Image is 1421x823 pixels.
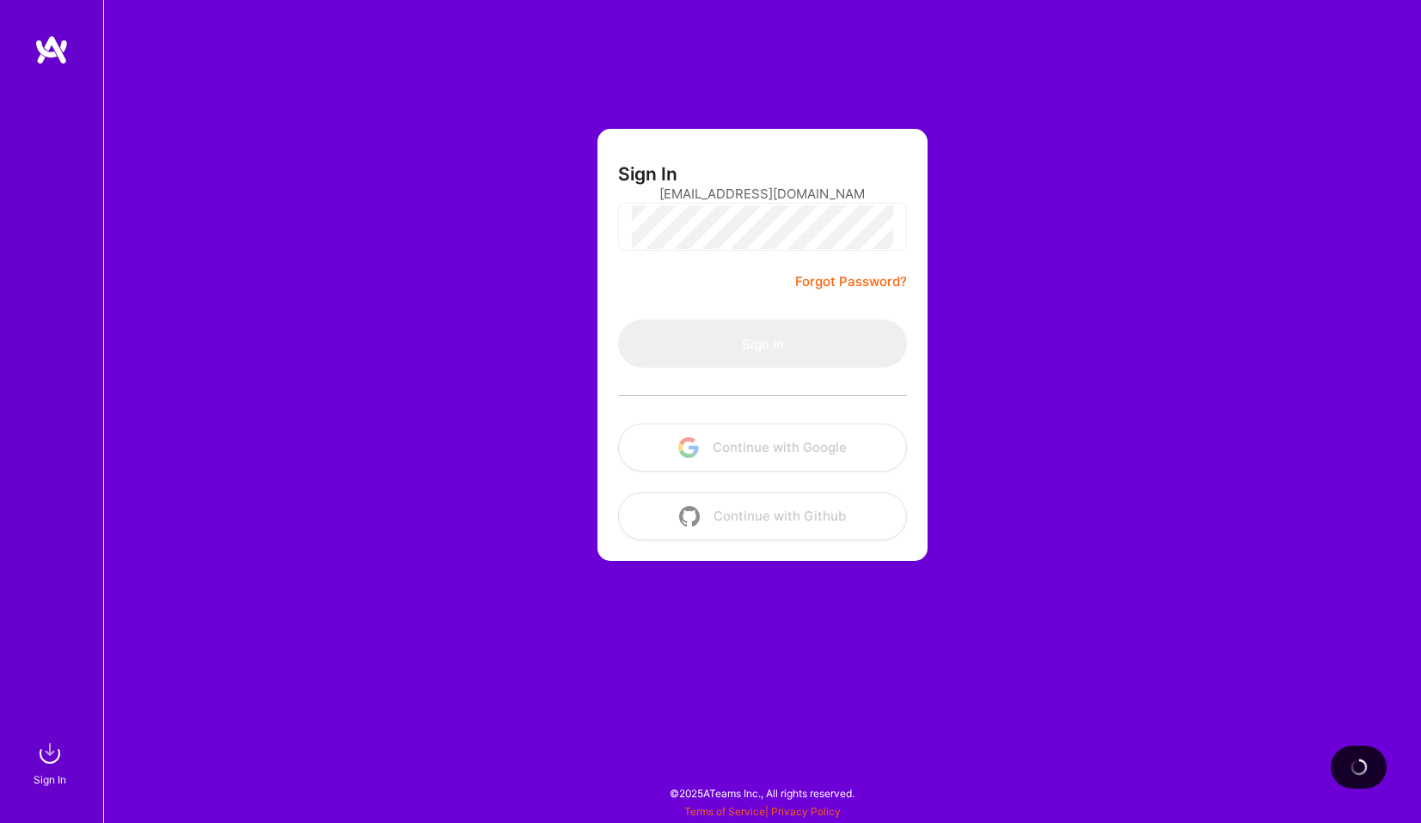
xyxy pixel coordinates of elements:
[678,437,699,458] img: icon
[36,736,67,789] a: sign inSign In
[618,320,907,368] button: Sign In
[771,805,841,818] a: Privacy Policy
[103,771,1421,814] div: © 2025 ATeams Inc., All rights reserved.
[618,492,907,540] button: Continue with Github
[684,805,841,818] span: |
[618,424,907,472] button: Continue with Google
[34,34,69,65] img: logo
[33,736,67,771] img: sign in
[679,506,700,527] img: icon
[795,271,907,292] a: Forgot Password?
[659,172,866,216] input: Email...
[618,163,677,185] h3: Sign In
[1351,759,1368,776] img: loading
[684,805,765,818] a: Terms of Service
[34,771,66,789] div: Sign In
